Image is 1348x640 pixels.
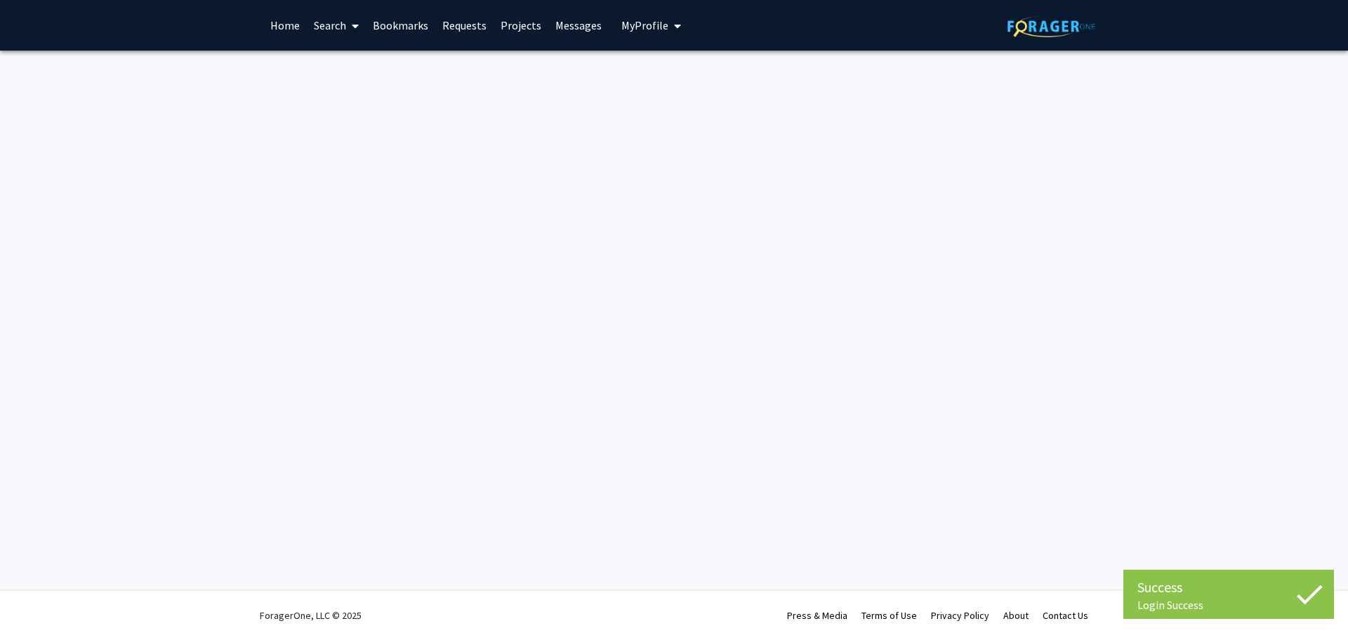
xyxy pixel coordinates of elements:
[260,591,362,640] div: ForagerOne, LLC © 2025
[1043,609,1088,622] a: Contact Us
[307,1,366,50] a: Search
[494,1,548,50] a: Projects
[931,609,989,622] a: Privacy Policy
[621,18,668,32] span: My Profile
[1137,577,1320,598] div: Success
[1003,609,1029,622] a: About
[1137,598,1320,612] div: Login Success
[861,609,917,622] a: Terms of Use
[263,1,307,50] a: Home
[1007,15,1095,37] img: ForagerOne Logo
[435,1,494,50] a: Requests
[366,1,435,50] a: Bookmarks
[548,1,609,50] a: Messages
[787,609,847,622] a: Press & Media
